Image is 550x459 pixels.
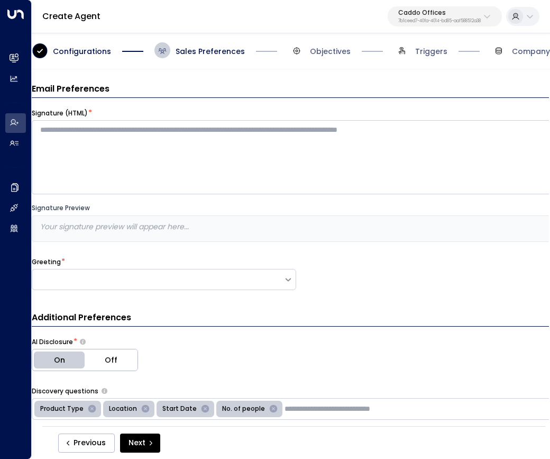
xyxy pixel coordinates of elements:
span: Sales Preferences [176,46,245,57]
label: AI Disclosure [32,337,73,347]
div: Start Date [159,403,198,416]
button: Caddo Offices7b1ceed7-40fa-4014-bd85-aaf588512a38 [388,6,502,26]
button: Next [120,434,160,453]
span: Triggers [415,46,447,57]
div: Remove No. of people [267,403,280,416]
button: On [32,349,85,371]
div: Location [106,403,139,416]
p: 7b1ceed7-40fa-4014-bd85-aaf588512a38 [398,19,481,23]
button: Off [85,349,137,371]
div: Remove Start Date [198,403,212,416]
button: Choose whether the agent should proactively disclose its AI nature in communications or only reve... [80,338,86,345]
div: Platform [32,349,138,371]
button: Select the types of questions the agent should use to engage leads in initial emails. These help ... [102,388,107,394]
label: Discovery questions [32,386,98,396]
p: Caddo Offices [398,10,481,16]
span: Objectives [310,46,351,57]
a: Create Agent [42,10,100,22]
label: Greeting [32,257,61,267]
div: Remove Location [139,403,152,416]
div: No. of people [219,403,267,416]
button: Previous [58,434,115,453]
div: Product Type [37,403,85,416]
span: Configurations [53,46,111,57]
label: Signature (HTML) [32,109,88,118]
div: Remove Product Type [85,403,99,416]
